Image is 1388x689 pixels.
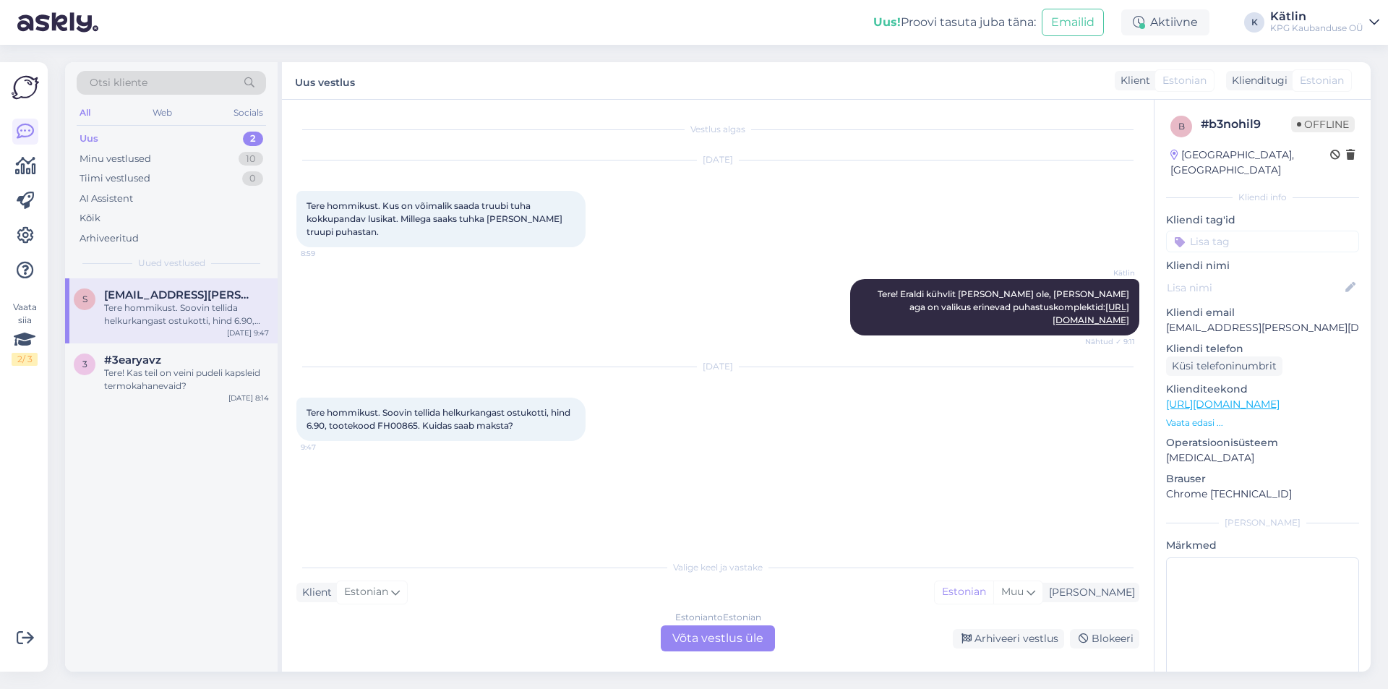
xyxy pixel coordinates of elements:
input: Lisa tag [1166,231,1359,252]
span: Offline [1291,116,1355,132]
label: Uus vestlus [295,71,355,90]
div: Vestlus algas [296,123,1139,136]
div: Klient [1115,73,1150,88]
span: s [82,294,87,304]
p: Klienditeekond [1166,382,1359,397]
div: Tiimi vestlused [80,171,150,186]
div: KPG Kaubanduse OÜ [1270,22,1363,34]
span: #3earyavz [104,354,161,367]
div: [DATE] [296,360,1139,373]
span: Uued vestlused [138,257,205,270]
p: [EMAIL_ADDRESS][PERSON_NAME][DOMAIN_NAME] [1166,320,1359,335]
div: Võta vestlus üle [661,625,775,651]
div: Estonian to Estonian [675,611,761,624]
div: Vaata siia [12,301,38,366]
div: Tere! Kas teil on veini pudeli kapsleid termokahanevaid? [104,367,269,393]
a: KätlinKPG Kaubanduse OÜ [1270,11,1379,34]
a: [URL][DOMAIN_NAME] [1166,398,1280,411]
div: Socials [231,103,266,122]
p: Chrome [TECHNICAL_ID] [1166,487,1359,502]
div: 0 [242,171,263,186]
div: Aktiivne [1121,9,1209,35]
span: Tere hommikust. Kus on võimalik saada truubi tuha kokkupandav lusikat. Millega saaks tuhka [PERSO... [307,200,565,237]
div: Kliendi info [1166,191,1359,204]
div: Kätlin [1270,11,1363,22]
div: 10 [239,152,263,166]
div: [DATE] 9:47 [227,328,269,338]
p: Kliendi telefon [1166,341,1359,356]
span: Estonian [1300,73,1344,88]
span: Estonian [1162,73,1207,88]
div: Klient [296,585,332,600]
div: Uus [80,132,98,146]
p: Märkmed [1166,538,1359,553]
span: silvi.tamela@gmail.com [104,288,254,301]
span: Nähtud ✓ 9:11 [1081,336,1135,347]
span: Tere! Eraldi kühvlit [PERSON_NAME] ole, [PERSON_NAME] aga on valikus erinevad puhastuskomplektid: [878,288,1131,325]
div: Klienditugi [1226,73,1288,88]
span: Tere hommikust. Soovin tellida helkurkangast ostukotti, hind 6.90, tootekood FH00865. Kuidas saab... [307,407,573,431]
span: 8:59 [301,248,355,259]
p: Vaata edasi ... [1166,416,1359,429]
div: Web [150,103,175,122]
p: [MEDICAL_DATA] [1166,450,1359,466]
div: Valige keel ja vastake [296,561,1139,574]
div: Arhiveeri vestlus [953,629,1064,649]
span: Muu [1001,585,1024,598]
b: Uus! [873,15,901,29]
div: All [77,103,93,122]
div: Tere hommikust. Soovin tellida helkurkangast ostukotti, hind 6.90, tootekood FH00865. Kuidas saab... [104,301,269,328]
span: Otsi kliente [90,75,147,90]
p: Kliendi nimi [1166,258,1359,273]
div: AI Assistent [80,192,133,206]
div: [DATE] 8:14 [228,393,269,403]
div: [GEOGRAPHIC_DATA], [GEOGRAPHIC_DATA] [1170,147,1330,178]
div: Proovi tasuta juba täna: [873,14,1036,31]
div: Blokeeri [1070,629,1139,649]
div: K [1244,12,1264,33]
p: Brauser [1166,471,1359,487]
div: [PERSON_NAME] [1166,516,1359,529]
span: 9:47 [301,442,355,453]
div: # b3nohil9 [1201,116,1291,133]
div: [PERSON_NAME] [1043,585,1135,600]
span: b [1178,121,1185,132]
div: Küsi telefoninumbrit [1166,356,1282,376]
span: Estonian [344,584,388,600]
div: 2 [243,132,263,146]
div: Minu vestlused [80,152,151,166]
p: Kliendi email [1166,305,1359,320]
div: Kõik [80,211,100,226]
div: Arhiveeritud [80,231,139,246]
span: Kätlin [1081,268,1135,278]
div: [DATE] [296,153,1139,166]
p: Kliendi tag'id [1166,213,1359,228]
div: Estonian [935,581,993,603]
p: Operatsioonisüsteem [1166,435,1359,450]
input: Lisa nimi [1167,280,1342,296]
img: Askly Logo [12,74,39,101]
button: Emailid [1042,9,1104,36]
span: 3 [82,359,87,369]
div: 2 / 3 [12,353,38,366]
